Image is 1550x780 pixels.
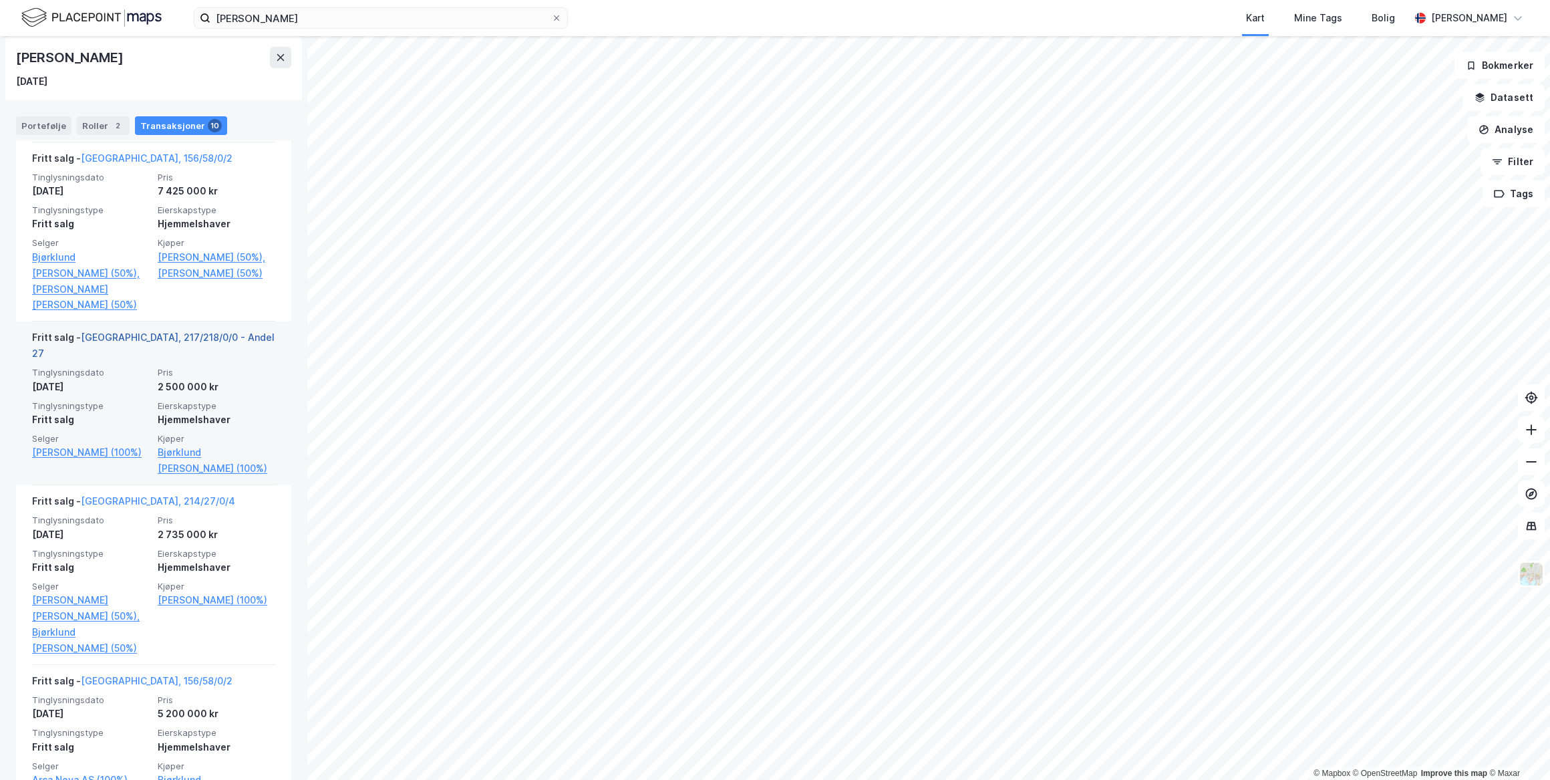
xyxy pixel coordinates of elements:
button: Filter [1481,148,1545,175]
img: logo.f888ab2527a4732fd821a326f86c7f29.svg [21,6,162,29]
div: 2 500 000 kr [158,379,275,395]
div: Portefølje [16,116,71,135]
div: 2 735 000 kr [158,527,275,543]
a: [GEOGRAPHIC_DATA], 156/58/0/2 [81,152,232,164]
span: Selger [32,761,150,772]
div: 10 [208,119,222,132]
div: Transaksjoner [135,116,227,135]
span: Tinglysningstype [32,548,150,559]
span: Tinglysningsdato [32,694,150,706]
div: Fritt salg [32,216,150,232]
span: Selger [32,581,150,592]
span: Tinglysningsdato [32,515,150,526]
button: Datasett [1463,84,1545,111]
a: [PERSON_NAME] (50%), [158,249,275,265]
div: [DATE] [32,706,150,722]
span: Tinglysningstype [32,400,150,412]
div: [PERSON_NAME] [1431,10,1507,26]
div: Fritt salg - [32,493,235,515]
iframe: Chat Widget [1483,716,1550,780]
div: Roller [77,116,130,135]
div: Hjemmelshaver [158,216,275,232]
div: Fritt salg [32,559,150,575]
span: Eierskapstype [158,205,275,216]
span: Tinglysningsdato [32,172,150,183]
span: Pris [158,694,275,706]
a: Bjørklund [PERSON_NAME] (100%) [158,444,275,477]
div: 7 425 000 kr [158,183,275,199]
a: Bjørklund [PERSON_NAME] (50%), [32,249,150,281]
div: Bolig [1372,10,1395,26]
button: Tags [1483,180,1545,207]
div: Hjemmelshaver [158,559,275,575]
span: Kjøper [158,237,275,249]
span: Tinglysningstype [32,727,150,739]
a: [GEOGRAPHIC_DATA], 156/58/0/2 [81,675,232,686]
div: Kontrollprogram for chat [1483,716,1550,780]
span: Pris [158,367,275,378]
div: [DATE] [16,74,47,90]
div: 5 200 000 kr [158,706,275,722]
div: Fritt salg - [32,330,275,367]
span: Pris [158,172,275,183]
span: Pris [158,515,275,526]
div: Kart [1246,10,1265,26]
a: [PERSON_NAME] [PERSON_NAME] (50%), [32,592,150,624]
a: [PERSON_NAME] [PERSON_NAME] (50%) [32,281,150,313]
div: Fritt salg [32,739,150,755]
span: Kjøper [158,761,275,772]
img: Z [1519,561,1544,587]
div: Mine Tags [1294,10,1342,26]
div: Fritt salg [32,412,150,428]
div: 2 [111,119,124,132]
span: Selger [32,433,150,444]
div: [DATE] [32,527,150,543]
span: Tinglysningsdato [32,367,150,378]
a: [GEOGRAPHIC_DATA], 214/27/0/4 [81,495,235,507]
span: Selger [32,237,150,249]
span: Tinglysningstype [32,205,150,216]
div: [PERSON_NAME] [16,47,126,68]
span: Eierskapstype [158,727,275,739]
span: Eierskapstype [158,400,275,412]
button: Bokmerker [1454,52,1545,79]
div: [DATE] [32,183,150,199]
a: Bjørklund [PERSON_NAME] (50%) [32,624,150,656]
input: Søk på adresse, matrikkel, gårdeiere, leietakere eller personer [210,8,551,28]
div: Hjemmelshaver [158,412,275,428]
a: Mapbox [1313,769,1350,778]
a: [PERSON_NAME] (100%) [32,444,150,461]
div: Fritt salg - [32,673,232,694]
a: [PERSON_NAME] (50%) [158,265,275,281]
a: [GEOGRAPHIC_DATA], 217/218/0/0 - Andel 27 [32,332,275,359]
a: [PERSON_NAME] (100%) [158,592,275,608]
span: Kjøper [158,581,275,592]
button: Analyse [1467,116,1545,143]
div: Fritt salg - [32,150,232,172]
span: Kjøper [158,433,275,444]
a: Improve this map [1421,769,1487,778]
span: Eierskapstype [158,548,275,559]
a: OpenStreetMap [1353,769,1418,778]
div: [DATE] [32,379,150,395]
div: Hjemmelshaver [158,739,275,755]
